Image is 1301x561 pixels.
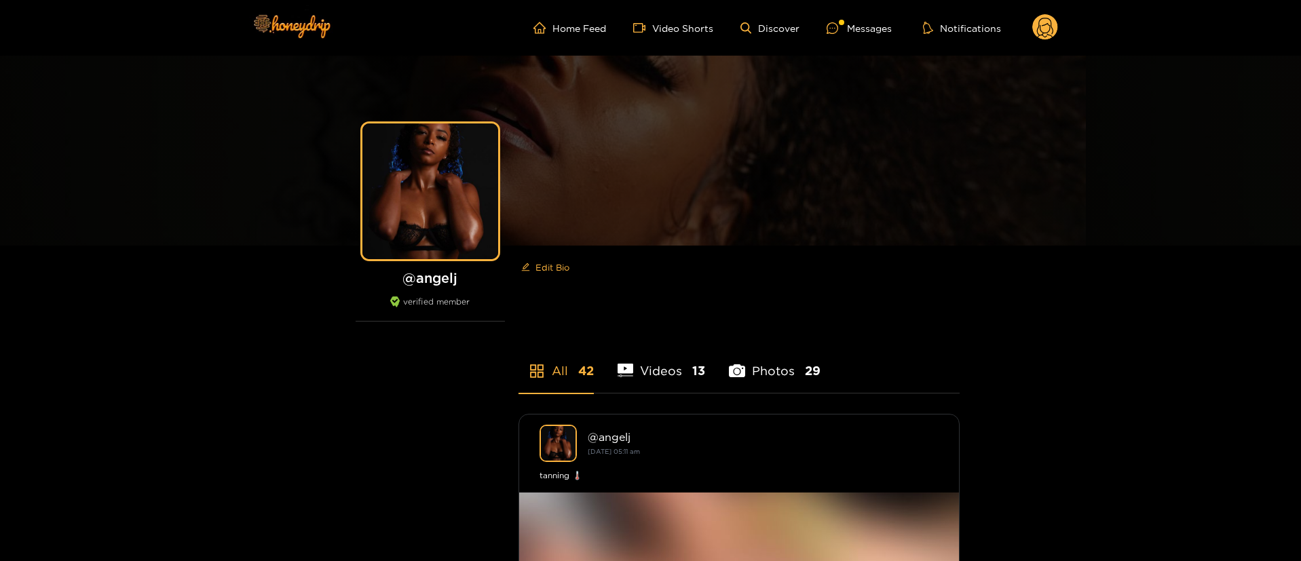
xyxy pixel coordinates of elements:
[518,256,572,278] button: editEdit Bio
[588,448,640,455] small: [DATE] 05:11 am
[633,22,713,34] a: Video Shorts
[356,269,505,286] h1: @ angelj
[529,363,545,379] span: appstore
[633,22,652,34] span: video-camera
[692,362,705,379] span: 13
[540,425,577,462] img: angelj
[356,296,505,322] div: verified member
[535,260,569,274] span: Edit Bio
[805,362,821,379] span: 29
[588,431,939,443] div: @ angelj
[533,22,552,34] span: home
[540,469,939,482] div: tanning 🌡️
[729,332,821,393] li: Photos
[740,22,799,34] a: Discover
[518,332,594,393] li: All
[827,20,892,36] div: Messages
[618,332,706,393] li: Videos
[578,362,594,379] span: 42
[919,21,1005,35] button: Notifications
[533,22,606,34] a: Home Feed
[521,263,530,273] span: edit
